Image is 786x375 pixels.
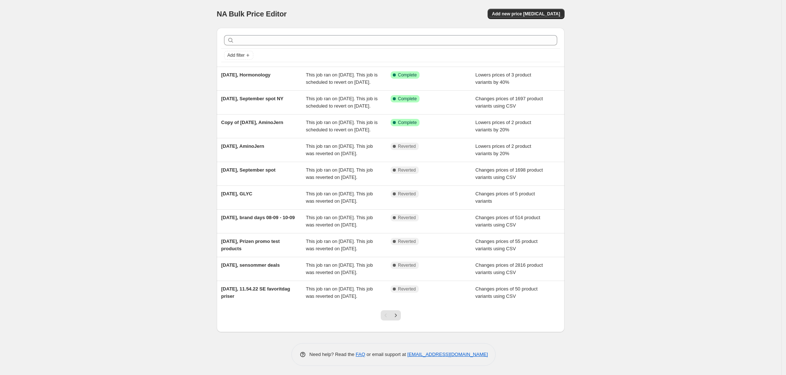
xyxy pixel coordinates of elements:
[306,72,378,85] span: This job ran on [DATE]. This job is scheduled to revert on [DATE].
[398,96,417,102] span: Complete
[381,310,401,320] nav: Pagination
[407,352,488,357] a: [EMAIL_ADDRESS][DOMAIN_NAME]
[398,262,416,268] span: Reverted
[365,352,407,357] span: or email support at
[227,52,245,58] span: Add filter
[309,352,356,357] span: Need help? Read the
[476,191,535,204] span: Changes prices of 5 product variants
[476,72,531,85] span: Lowers prices of 3 product variants by 40%
[221,239,280,251] span: [DATE], Prizen promo test products
[398,72,417,78] span: Complete
[476,120,531,132] span: Lowers prices of 2 product variants by 20%
[306,167,373,180] span: This job ran on [DATE]. This job was reverted on [DATE].
[492,11,560,17] span: Add new price [MEDICAL_DATA]
[221,96,283,101] span: [DATE], September spot NY
[391,310,401,320] button: Next
[476,96,543,109] span: Changes prices of 1697 product variants using CSV
[306,96,378,109] span: This job ran on [DATE]. This job is scheduled to revert on [DATE].
[356,352,365,357] a: FAQ
[221,286,290,299] span: [DATE], 11.54.22 SE favoritdag priser
[398,239,416,244] span: Reverted
[221,167,276,173] span: [DATE], September spot
[217,10,287,18] span: NA Bulk Price Editor
[306,239,373,251] span: This job ran on [DATE]. This job was reverted on [DATE].
[398,215,416,221] span: Reverted
[306,215,373,228] span: This job ran on [DATE]. This job was reverted on [DATE].
[398,120,417,125] span: Complete
[306,262,373,275] span: This job ran on [DATE]. This job was reverted on [DATE].
[221,143,264,149] span: [DATE], AminoJern
[306,120,378,132] span: This job ran on [DATE]. This job is scheduled to revert on [DATE].
[221,72,271,78] span: [DATE], Hormonology
[476,167,543,180] span: Changes prices of 1698 product variants using CSV
[221,191,252,196] span: [DATE], GLYC
[221,262,280,268] span: [DATE], sensommer deals
[306,143,373,156] span: This job ran on [DATE]. This job was reverted on [DATE].
[221,120,283,125] span: Copy of [DATE], AminoJern
[306,191,373,204] span: This job ran on [DATE]. This job was reverted on [DATE].
[488,9,565,19] button: Add new price [MEDICAL_DATA]
[476,239,538,251] span: Changes prices of 55 product variants using CSV
[398,143,416,149] span: Reverted
[221,215,295,220] span: [DATE], brand days 08-09 - 10-09
[476,215,540,228] span: Changes prices of 514 product variants using CSV
[476,286,538,299] span: Changes prices of 50 product variants using CSV
[224,51,253,60] button: Add filter
[398,167,416,173] span: Reverted
[476,143,531,156] span: Lowers prices of 2 product variants by 20%
[398,286,416,292] span: Reverted
[476,262,543,275] span: Changes prices of 2816 product variants using CSV
[398,191,416,197] span: Reverted
[306,286,373,299] span: This job ran on [DATE]. This job was reverted on [DATE].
